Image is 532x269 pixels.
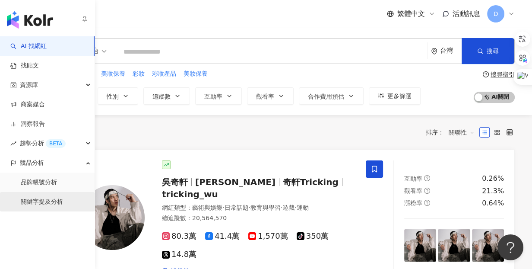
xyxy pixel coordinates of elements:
button: 觀看率 [247,87,294,105]
span: 關聯性 [449,125,475,139]
span: 彩妝 [133,70,145,78]
img: post-image [404,229,436,261]
span: 奇軒Tricking [283,177,339,187]
span: [PERSON_NAME] [195,177,275,187]
div: 0.64% [482,199,504,208]
button: 追蹤數 [143,87,190,105]
span: 觀看率 [404,187,422,194]
iframe: Help Scout Beacon - Open [497,234,523,260]
span: 美妝保養 [101,70,125,78]
div: 台灣 [440,47,462,54]
span: 競品分析 [20,153,44,173]
button: 美妝保養 [183,69,208,79]
button: 彩妝產品 [152,69,177,79]
div: 0.26% [482,174,504,183]
span: 吳奇軒 [162,177,188,187]
a: searchAI 找網紅 [10,42,47,51]
span: 彩妝產品 [152,70,176,78]
span: 遊戲 [282,204,294,211]
img: logo [7,11,53,29]
span: rise [10,141,16,147]
span: 追蹤數 [152,93,171,100]
span: tricking_wu [162,189,218,199]
span: 美妝保養 [184,70,208,78]
span: D [494,9,498,19]
span: 教育與學習 [250,204,281,211]
span: · [248,204,250,211]
img: post-image [438,229,470,261]
span: · [294,204,296,211]
span: 藝術與娛樂 [192,204,222,211]
div: 21.3% [482,186,504,196]
span: 搜尋 [487,48,499,54]
span: 日常話題 [224,204,248,211]
a: 品牌帳號分析 [21,178,57,187]
span: · [281,204,282,211]
span: question-circle [483,71,489,77]
button: 更多篩選 [369,87,421,105]
span: · [222,204,224,211]
div: BETA [46,139,66,148]
span: question-circle [424,175,430,181]
span: 性別 [107,93,119,100]
span: question-circle [424,200,430,206]
span: 350萬 [297,232,329,241]
button: 合作費用預估 [299,87,364,105]
button: 美妝保養 [101,69,126,79]
span: 1,570萬 [248,232,288,241]
span: 互動率 [204,93,222,100]
span: 互動率 [404,175,422,182]
span: 80.3萬 [162,232,196,241]
span: 繁體中文 [397,9,425,19]
span: 漲粉率 [404,199,422,206]
a: 關鍵字提及分析 [21,198,63,206]
span: 活動訊息 [453,10,480,18]
span: environment [431,48,437,54]
span: 觀看率 [256,93,274,100]
span: 資源庫 [20,75,38,95]
span: question-circle [424,188,430,194]
div: 總追蹤數 ： 20,564,570 [162,214,355,223]
button: 搜尋 [462,38,514,64]
span: 趨勢分析 [20,134,66,153]
span: 更多篩選 [387,93,412,99]
a: 商案媒合 [10,100,45,109]
img: post-image [472,229,504,261]
a: 洞察報告 [10,120,45,128]
div: 網紅類型 ： [162,204,355,212]
a: 找貼文 [10,61,39,70]
span: 14.8萬 [162,250,196,259]
div: 排序： [426,125,479,139]
img: KOL Avatar [80,185,145,250]
button: 互動率 [195,87,242,105]
div: 搜尋指引 [491,71,515,78]
span: 41.4萬 [205,232,240,241]
span: 合作費用預估 [308,93,344,100]
button: 性別 [98,87,138,105]
span: 運動 [297,204,309,211]
button: 彩妝 [132,69,145,79]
